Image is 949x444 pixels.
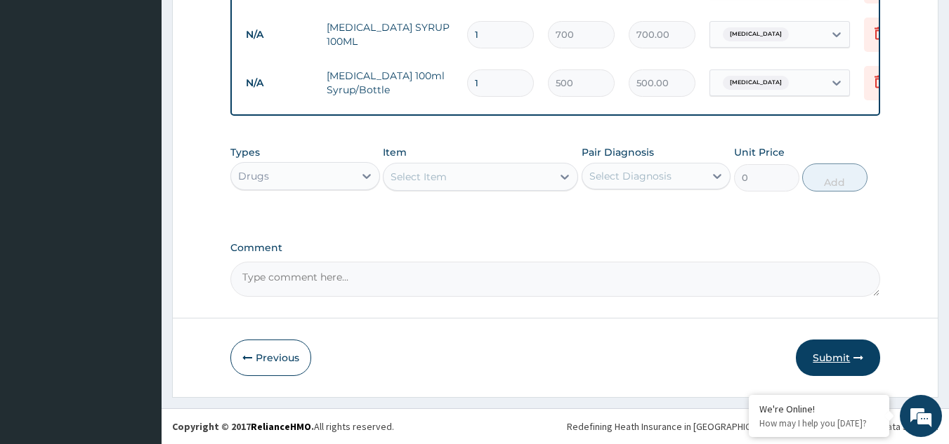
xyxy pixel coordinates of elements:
[734,145,785,159] label: Unit Price
[230,339,311,376] button: Previous
[567,419,938,433] div: Redefining Heath Insurance in [GEOGRAPHIC_DATA] using Telemedicine and Data Science!
[230,7,264,41] div: Minimize live chat window
[391,170,447,184] div: Select Item
[230,147,260,159] label: Types
[723,76,789,90] span: [MEDICAL_DATA]
[589,169,672,183] div: Select Diagnosis
[251,420,311,433] a: RelianceHMO
[172,420,314,433] strong: Copyright © 2017 .
[723,27,789,41] span: [MEDICAL_DATA]
[759,403,879,415] div: We're Online!
[796,339,880,376] button: Submit
[81,133,194,274] span: We're online!
[238,169,269,183] div: Drugs
[802,163,868,191] button: Add
[7,295,268,344] textarea: Type your message and hit 'Enter'
[320,62,460,104] td: [MEDICAL_DATA] 100ml Syrup/Bottle
[383,145,407,159] label: Item
[320,13,460,55] td: [MEDICAL_DATA] SYRUP 100ML
[239,22,320,48] td: N/A
[759,417,879,429] p: How may I help you today?
[26,70,57,105] img: d_794563401_company_1708531726252_794563401
[582,145,654,159] label: Pair Diagnosis
[230,242,881,254] label: Comment
[162,408,949,444] footer: All rights reserved.
[239,70,320,96] td: N/A
[73,79,236,97] div: Chat with us now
